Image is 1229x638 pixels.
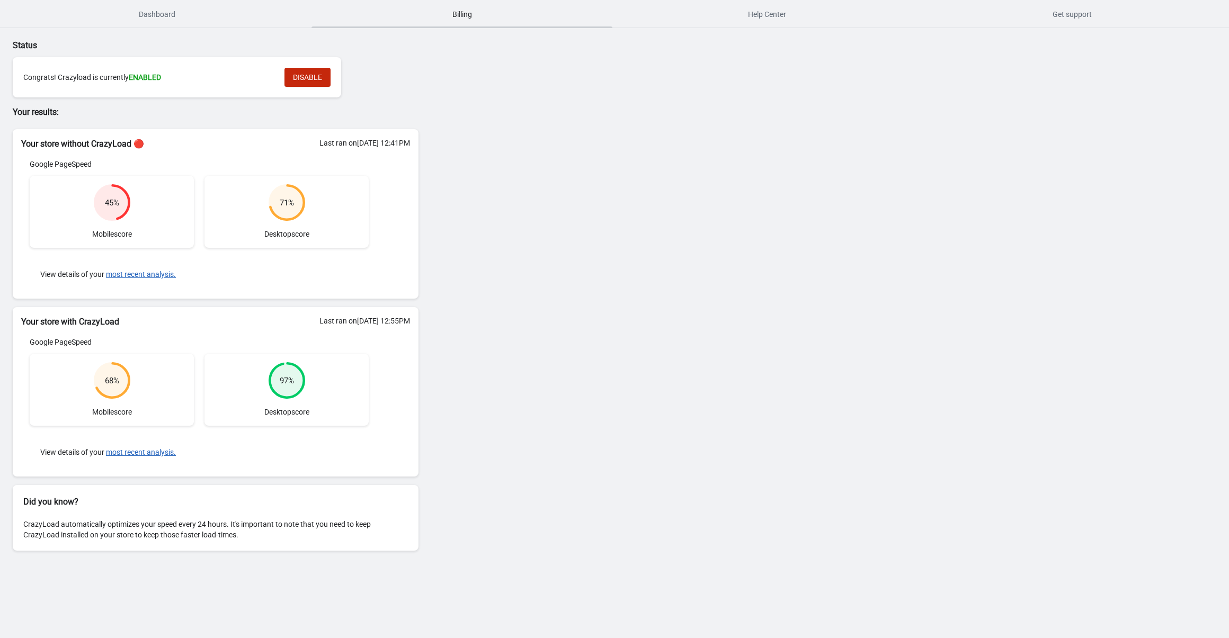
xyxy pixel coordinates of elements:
[105,375,119,386] div: 68 %
[30,258,369,290] div: View details of your
[204,176,369,248] div: Desktop score
[30,354,194,426] div: Mobile score
[311,5,612,24] span: Billing
[30,159,369,169] div: Google PageSpeed
[6,5,307,24] span: Dashboard
[30,337,369,347] div: Google PageSpeed
[922,5,1223,24] span: Get support
[4,1,309,28] button: Dashboard
[21,138,410,150] h2: Your store without CrazyLoad 🔴
[106,448,176,456] button: most recent analysis.
[30,176,194,248] div: Mobile score
[13,508,418,551] div: CrazyLoad automatically optimizes your speed every 24 hours. It's important to note that you need...
[280,197,294,208] div: 71 %
[21,316,410,328] h2: Your store with CrazyLoad
[617,5,918,24] span: Help Center
[280,375,294,386] div: 97 %
[319,316,410,326] div: Last ran on [DATE] 12:55PM
[293,73,322,82] span: DISABLE
[30,436,369,468] div: View details of your
[23,496,408,508] h2: Did you know?
[106,270,176,278] button: most recent analysis.
[204,354,369,426] div: Desktop score
[13,106,418,119] p: Your results:
[105,197,119,208] div: 45 %
[23,72,274,83] div: Congrats! Crazyload is currently
[129,73,161,82] span: ENABLED
[284,68,331,87] button: DISABLE
[13,39,418,52] p: Status
[319,138,410,148] div: Last ran on [DATE] 12:41PM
